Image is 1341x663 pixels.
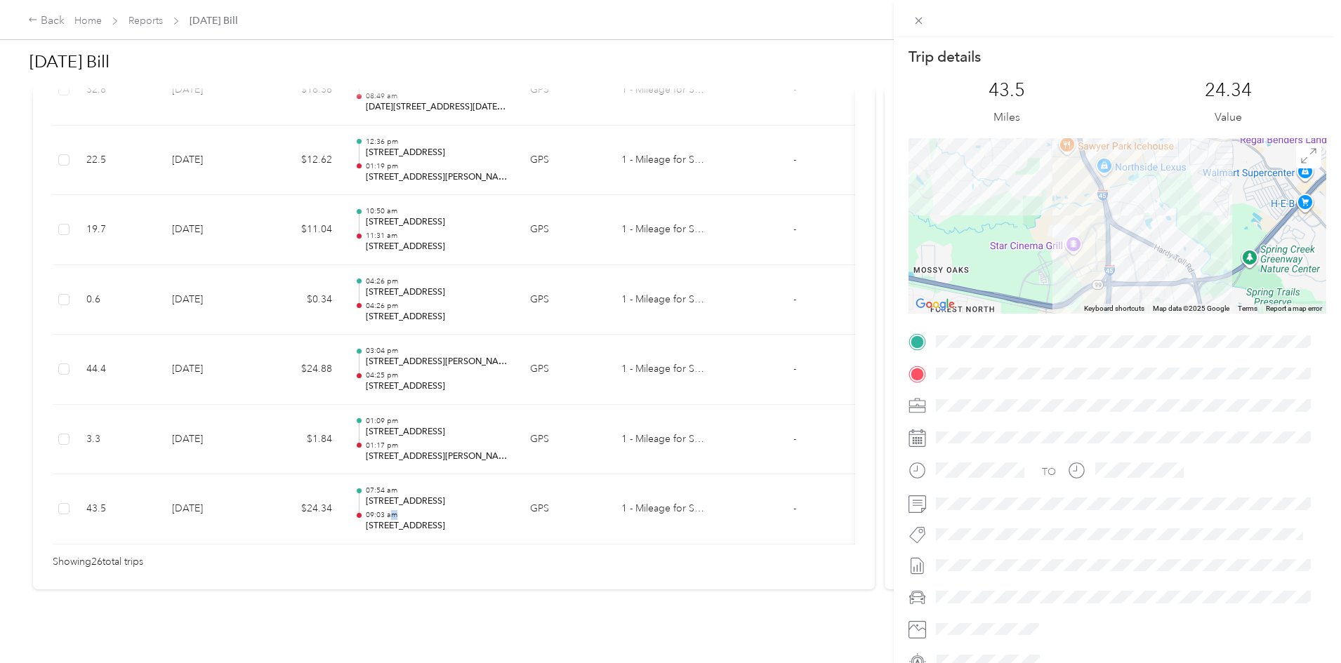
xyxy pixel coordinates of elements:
[993,109,1020,126] p: Miles
[1084,304,1144,314] button: Keyboard shortcuts
[1238,304,1257,312] a: Terms (opens in new tab)
[1153,304,1229,312] span: Map data ©2025 Google
[1215,109,1242,126] p: Value
[1266,304,1322,312] a: Report a map error
[1042,464,1056,479] div: TO
[989,79,1025,102] p: 43.5
[912,295,958,314] img: Google
[909,47,981,67] p: Trip details
[1262,584,1341,663] iframe: Everlance-gr Chat Button Frame
[1205,79,1252,102] p: 24.34
[912,295,958,314] a: Open this area in Google Maps (opens a new window)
